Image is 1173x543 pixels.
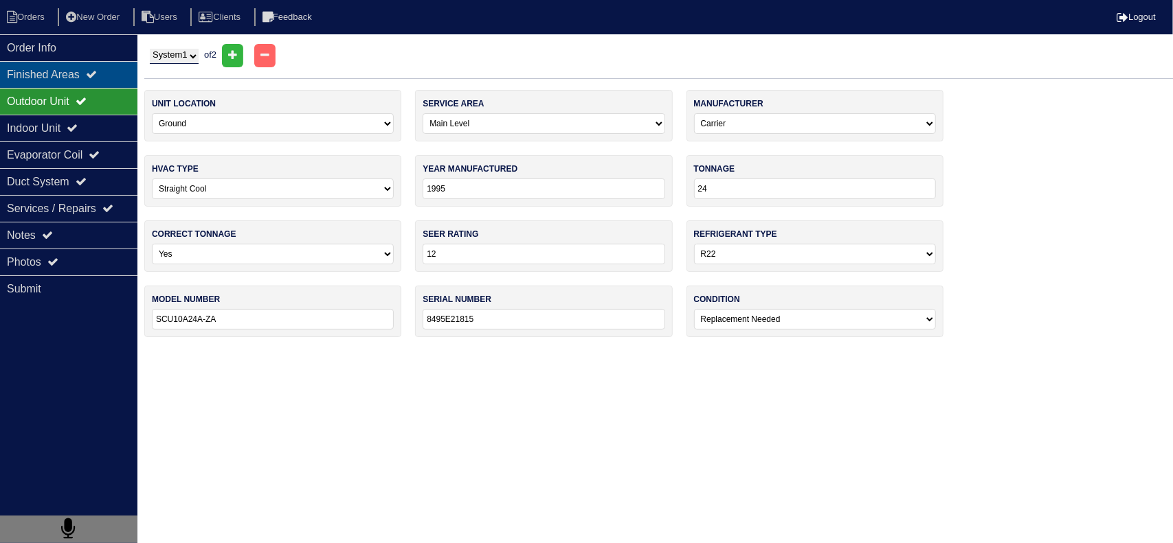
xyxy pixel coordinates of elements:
[1117,12,1156,22] a: Logout
[254,8,323,27] li: Feedback
[190,12,252,22] a: Clients
[144,44,1173,67] div: of 2
[133,8,188,27] li: Users
[190,8,252,27] li: Clients
[152,97,216,110] label: unit location
[423,97,484,110] label: service area
[152,228,236,240] label: correct tonnage
[423,163,517,175] label: year manufactured
[423,293,491,305] label: serial number
[694,293,740,305] label: condition
[694,228,777,240] label: refrigerant type
[694,163,735,175] label: tonnage
[152,163,199,175] label: hvac type
[152,293,220,305] label: model number
[58,12,131,22] a: New Order
[423,228,478,240] label: seer rating
[133,12,188,22] a: Users
[694,97,763,110] label: manufacturer
[58,8,131,27] li: New Order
